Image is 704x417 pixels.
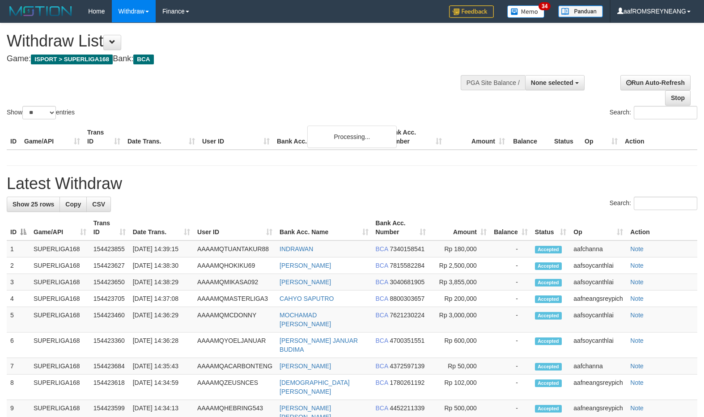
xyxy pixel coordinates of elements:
[21,124,84,150] th: Game/API
[7,375,30,400] td: 8
[7,291,30,307] td: 4
[7,215,30,240] th: ID: activate to sort column descending
[129,257,194,274] td: [DATE] 14:38:30
[630,337,644,344] a: Note
[90,240,129,257] td: 154423855
[535,337,562,345] span: Accepted
[376,245,388,253] span: BCA
[90,375,129,400] td: 154423618
[7,358,30,375] td: 7
[535,363,562,371] span: Accepted
[535,246,562,253] span: Accepted
[449,5,494,18] img: Feedback.jpg
[90,291,129,307] td: 154423705
[22,106,56,119] select: Showentries
[507,5,545,18] img: Button%20Memo.svg
[539,2,551,10] span: 34
[273,124,382,150] th: Bank Acc. Name
[535,379,562,387] span: Accepted
[390,337,424,344] span: Copy 4700351551 to clipboard
[581,124,621,150] th: Op
[630,404,644,412] a: Note
[7,307,30,333] td: 5
[610,197,697,210] label: Search:
[194,358,276,375] td: AAAAMQACARBONTENG
[630,379,644,386] a: Note
[429,291,490,307] td: Rp 200,000
[7,55,460,63] h4: Game: Bank:
[429,358,490,375] td: Rp 50,000
[13,201,54,208] span: Show 25 rows
[490,215,531,240] th: Balance: activate to sort column ascending
[90,333,129,358] td: 154423360
[129,375,194,400] td: [DATE] 14:34:59
[194,240,276,257] td: AAAAMQTUANTAKUR88
[535,295,562,303] span: Accepted
[59,197,87,212] a: Copy
[129,215,194,240] th: Date Trans.: activate to sort column ascending
[429,307,490,333] td: Rp 3,000,000
[124,124,199,150] th: Date Trans.
[535,312,562,320] span: Accepted
[630,295,644,302] a: Note
[7,240,30,257] td: 1
[7,32,460,50] h1: Withdraw List
[7,197,60,212] a: Show 25 rows
[30,257,90,274] td: SUPERLIGA168
[390,379,424,386] span: Copy 1780261192 to clipboard
[390,262,424,269] span: Copy 7815582284 to clipboard
[280,278,331,286] a: [PERSON_NAME]
[531,215,570,240] th: Status: activate to sort column ascending
[194,274,276,291] td: AAAAMQMIKASA092
[372,215,429,240] th: Bank Acc. Number: activate to sort column ascending
[376,295,388,302] span: BCA
[30,358,90,375] td: SUPERLIGA168
[558,5,603,17] img: panduan.png
[280,337,358,353] a: [PERSON_NAME] JANUAR BUDIMA
[7,124,21,150] th: ID
[194,333,276,358] td: AAAAMQYOELJANUAR
[90,215,129,240] th: Trans ID: activate to sort column ascending
[194,375,276,400] td: AAAAMQZEUSNCES
[570,274,627,291] td: aafsoycanthlai
[509,124,551,150] th: Balance
[490,257,531,274] td: -
[129,240,194,257] td: [DATE] 14:39:15
[621,124,697,150] th: Action
[630,312,644,319] a: Note
[90,358,129,375] td: 154423684
[280,362,331,370] a: [PERSON_NAME]
[535,262,562,270] span: Accepted
[199,124,273,150] th: User ID
[570,307,627,333] td: aafsoycanthlai
[194,307,276,333] td: AAAAMQMCDONNY
[630,262,644,269] a: Note
[390,278,424,286] span: Copy 3040681905 to clipboard
[7,257,30,274] td: 2
[86,197,111,212] a: CSV
[65,201,81,208] span: Copy
[535,405,562,413] span: Accepted
[90,307,129,333] td: 154423460
[7,333,30,358] td: 6
[194,257,276,274] td: AAAAMQHOKIKU69
[634,197,697,210] input: Search:
[92,201,105,208] span: CSV
[280,262,331,269] a: [PERSON_NAME]
[30,333,90,358] td: SUPERLIGA168
[490,307,531,333] td: -
[390,245,424,253] span: Copy 7340158541 to clipboard
[429,257,490,274] td: Rp 2,500,000
[280,379,350,395] a: [DEMOGRAPHIC_DATA][PERSON_NAME]
[7,175,697,193] h1: Latest Withdraw
[620,75,691,90] a: Run Auto-Refresh
[570,291,627,307] td: aafneangsreypich
[376,404,388,412] span: BCA
[390,362,424,370] span: Copy 4372597139 to clipboard
[429,333,490,358] td: Rp 600,000
[634,106,697,119] input: Search:
[7,274,30,291] td: 3
[490,291,531,307] td: -
[129,333,194,358] td: [DATE] 14:36:28
[376,362,388,370] span: BCA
